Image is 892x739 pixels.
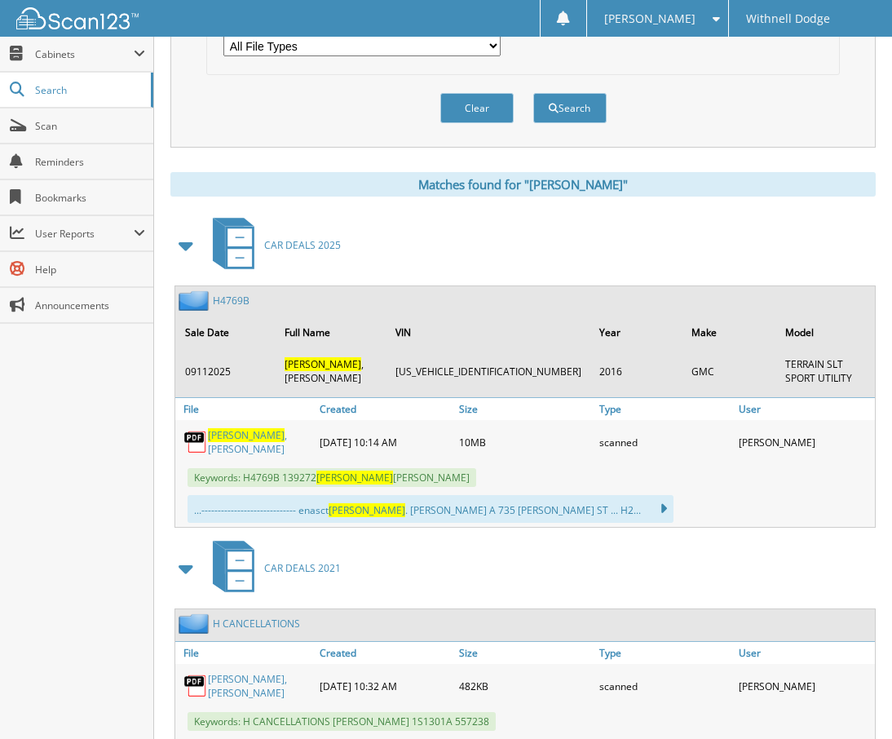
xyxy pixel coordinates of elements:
td: TERRAIN SLT SPORT UTILITY [777,351,873,392]
span: [PERSON_NAME] [208,428,285,442]
button: Clear [440,93,514,123]
span: Bookmarks [35,191,145,205]
a: Size [455,398,595,420]
a: Created [316,398,456,420]
img: scan123-logo-white.svg [16,7,139,29]
span: Reminders [35,155,145,169]
span: Keywords: H CANCELLATIONS [PERSON_NAME] 1S1301A 557238 [188,712,496,731]
span: Announcements [35,299,145,312]
a: File [175,398,316,420]
a: H CANCELLATIONS [213,617,300,631]
button: Search [533,93,607,123]
a: User [735,642,875,664]
td: 09112025 [177,351,275,392]
span: [PERSON_NAME] [285,357,361,371]
th: Full Name [276,316,385,349]
span: [PERSON_NAME] [604,14,695,24]
span: CAR DEALS 2021 [264,561,341,575]
img: PDF.png [183,674,208,698]
div: [PERSON_NAME] [735,668,875,704]
span: CAR DEALS 2025 [264,238,341,252]
div: ...----------------------------- enasct . [PERSON_NAME] A 735 [PERSON_NAME] ST ... H2... [188,495,673,523]
span: User Reports [35,227,134,241]
span: Search [35,83,143,97]
a: Created [316,642,456,664]
span: Cabinets [35,47,134,61]
span: Withnell Dodge [746,14,830,24]
img: folder2.png [179,290,213,311]
a: Size [455,642,595,664]
td: GMC [683,351,775,392]
img: PDF.png [183,430,208,454]
a: CAR DEALS 2021 [203,536,341,600]
div: [PERSON_NAME] [735,424,875,460]
iframe: Chat Widget [810,661,892,739]
td: , [PERSON_NAME] [276,351,385,392]
th: Sale Date [177,316,275,349]
th: Year [591,316,682,349]
a: User [735,398,875,420]
td: [US_VEHICLE_IDENTIFICATION_NUMBER] [387,351,590,392]
div: [DATE] 10:14 AM [316,424,456,460]
th: VIN [387,316,590,349]
th: Make [683,316,775,349]
a: H4769B [213,294,249,308]
a: [PERSON_NAME], [PERSON_NAME] [208,672,311,700]
a: File [175,642,316,664]
span: Help [35,263,145,277]
a: Type [595,642,735,664]
img: folder2.png [179,613,213,634]
th: Model [777,316,873,349]
div: scanned [595,668,735,704]
div: 10MB [455,424,595,460]
a: [PERSON_NAME], [PERSON_NAME] [208,428,311,456]
div: [DATE] 10:32 AM [316,668,456,704]
div: Matches found for "[PERSON_NAME]" [170,172,876,197]
span: [PERSON_NAME] [329,503,405,517]
a: CAR DEALS 2025 [203,213,341,277]
td: 2016 [591,351,682,392]
a: Type [595,398,735,420]
div: 482KB [455,668,595,704]
div: scanned [595,424,735,460]
span: Scan [35,119,145,133]
span: [PERSON_NAME] [316,471,393,485]
span: Keywords: H4769B 139272 [PERSON_NAME] [188,468,476,487]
